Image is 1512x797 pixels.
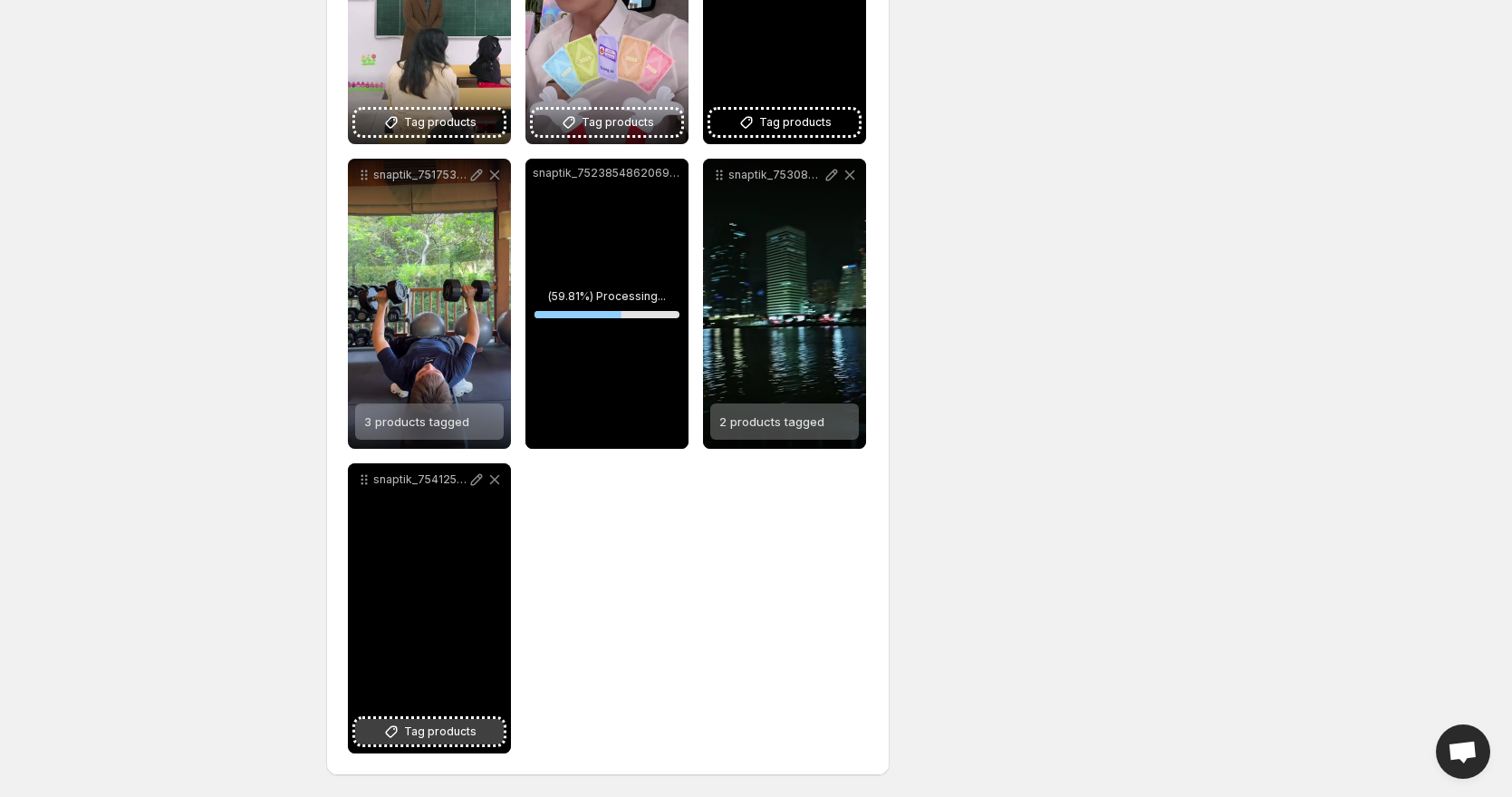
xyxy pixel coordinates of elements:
div: snaptik_7541250338129530130_v2Tag products [348,463,511,753]
div: snaptik_7523854862069533970_v2(59.81%) Processing...59.810256895173886% [525,159,689,449]
p: snaptik_7541250338129530130_v2 [373,472,467,487]
span: Tag products [404,113,477,131]
p: snaptik_7523854862069533970_v2 [533,166,681,180]
button: Tag products [533,110,681,135]
p: snaptik_7517530153350728978_v2 [373,168,467,182]
div: snaptik_7517530153350728978_v23 products tagged [348,159,511,449]
span: Tag products [404,723,477,741]
span: Tag products [759,113,832,131]
button: Tag products [355,110,504,135]
span: 3 products tagged [364,414,469,429]
p: snaptik_7530879359016553746_v2 [728,168,823,182]
span: Tag products [582,113,654,131]
div: Open chat [1436,724,1490,779]
span: 2 products tagged [719,414,824,429]
button: Tag products [710,110,859,135]
button: Tag products [355,719,504,744]
div: snaptik_7530879359016553746_v22 products tagged [703,159,866,449]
